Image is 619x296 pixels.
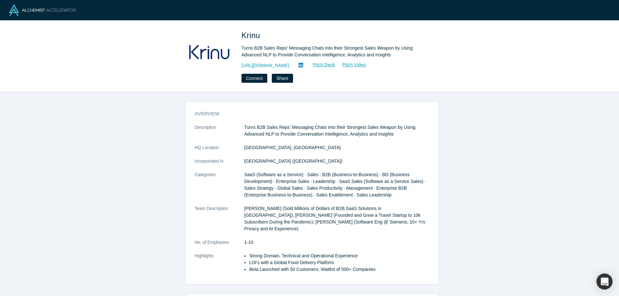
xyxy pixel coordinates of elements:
img: Krinu 's Logo [187,30,232,75]
img: Alchemist Logo [9,5,76,16]
a: Pitch Deck [306,61,335,69]
dt: No. of Employees [195,239,244,253]
dt: Team Description [195,205,244,239]
a: [URL][DOMAIN_NAME] [241,62,289,69]
dd: [GEOGRAPHIC_DATA], [GEOGRAPHIC_DATA] [244,144,429,151]
dt: Incorporated in [195,158,244,171]
a: Pitch Video [335,61,366,69]
dt: Categories [195,171,244,205]
span: SaaS (Software as a Service) · Sales · B2B (Business-to-Business) · BD (Business Development) · E... [244,172,426,197]
button: Connect [241,74,267,83]
li: Strong Domain, Technical and Operational Experience [249,253,429,259]
p: [PERSON_NAME] (Sold Millions of Dollars of B2B SaaS Solutions in [GEOGRAPHIC_DATA]); [PERSON_NAME... [244,205,429,232]
p: Turns B2B Sales Reps’ Messaging Chats Into their Strongest Sales Weapon by Using Advanced NLP to ... [244,124,429,138]
li: Beta Launched with 50 Customers, Waitlist of 500+ Companies [249,266,429,273]
dt: Description [195,124,244,144]
button: Share [272,74,293,83]
dd: [GEOGRAPHIC_DATA] ([GEOGRAPHIC_DATA]) [244,158,429,165]
dt: Highlights [195,253,244,280]
div: Turns B2B Sales Reps’ Messaging Chats Into their Strongest Sales Weapon by Using Advanced NLP to ... [241,45,422,58]
li: LOI's with a Global Food Delivery Platform [249,259,429,266]
dd: 1-10 [244,239,429,246]
span: Krinu [241,31,262,40]
h3: overview [195,110,420,117]
dt: HQ Location [195,144,244,158]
